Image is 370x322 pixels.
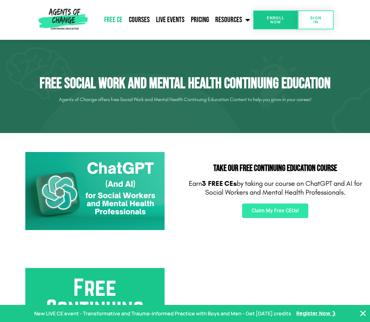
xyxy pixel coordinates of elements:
[34,309,291,318] p: New LIVE CE event - Transformative and Trauma-informed Practice with Boys and Men - Get [DATE] cr...
[263,16,288,24] span: Enroll Now
[308,16,323,24] span: SIGN IN
[296,309,336,318] a: Register Now ❯
[101,12,126,28] a: Free CE
[253,10,298,29] a: Enroll Now
[242,204,308,218] a: Claim My Free CEUs!
[252,208,299,213] span: Claim My Free CEUs!
[298,10,334,29] a: SIGN IN
[202,179,237,188] b: 3 FREE CEs
[212,12,253,28] a: Resources
[126,12,153,28] a: Courses
[8,94,362,105] p: Agents of Change offers free Social Work and Mental Health Continuing Education Content to help y...
[90,12,253,28] nav: Menu
[188,12,212,28] a: Pricing
[153,12,188,28] a: Live Events
[359,310,367,317] button: Close Banner
[8,75,362,93] h1: Free Social Work and Mental Health Continuing Education
[188,179,362,197] p: Earn by taking our course on ChatGPT and AI for Social Workers and Mental Health Professionals.
[188,164,362,173] h2: Take Our FREE Continuing Education Course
